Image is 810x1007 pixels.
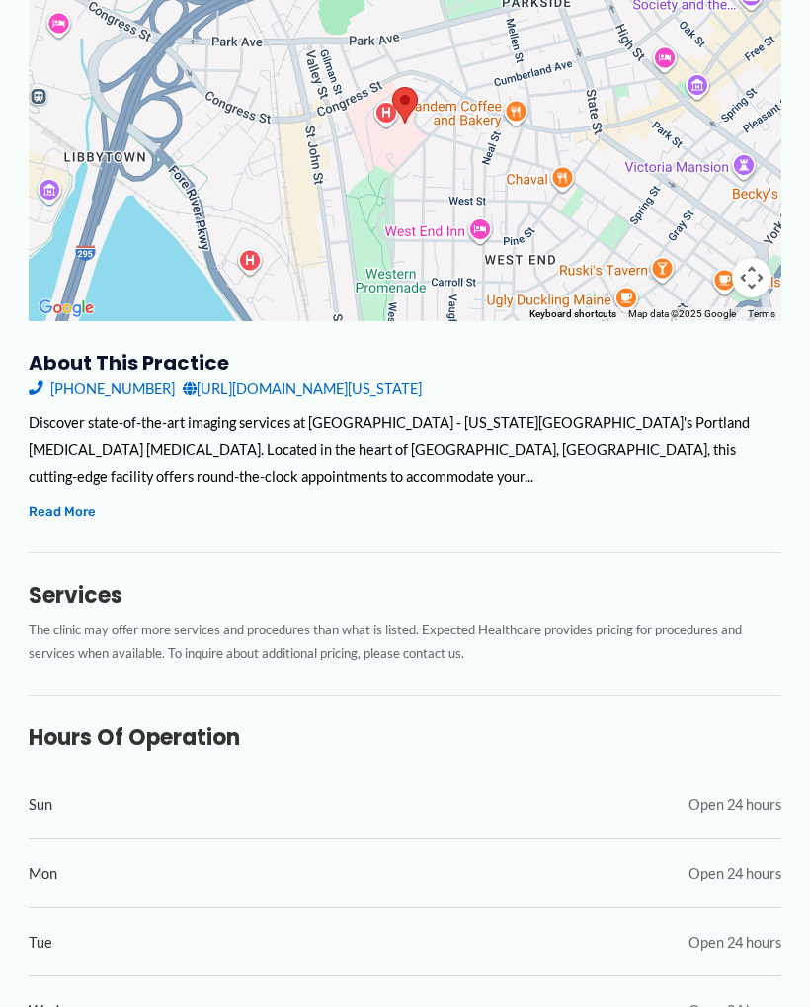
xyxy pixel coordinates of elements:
[29,724,781,752] h3: Hours of Operation
[29,792,52,818] span: Sun
[529,307,616,321] button: Keyboard shortcuts
[29,618,781,666] p: The clinic may offer more services and procedures than what is listed. Expected Healthcare provid...
[34,295,99,321] a: Open this area in Google Maps (opens a new window)
[29,929,52,956] span: Tue
[29,376,175,402] a: [PHONE_NUMBER]
[29,860,57,886] span: Mon
[688,860,781,886] span: Open 24 hours
[29,582,781,610] h3: Services
[688,929,781,956] span: Open 24 hours
[29,350,781,376] h3: About this practice
[183,376,422,402] a: [URL][DOMAIN_NAME][US_STATE]
[748,308,775,319] a: Terms
[34,295,99,321] img: Google
[29,500,96,523] button: Read More
[688,792,781,818] span: Open 24 hours
[29,409,781,489] div: Discover state-of-the-art imaging services at [GEOGRAPHIC_DATA] - [US_STATE][GEOGRAPHIC_DATA]'s P...
[628,308,736,319] span: Map data ©2025 Google
[732,258,771,297] button: Map camera controls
